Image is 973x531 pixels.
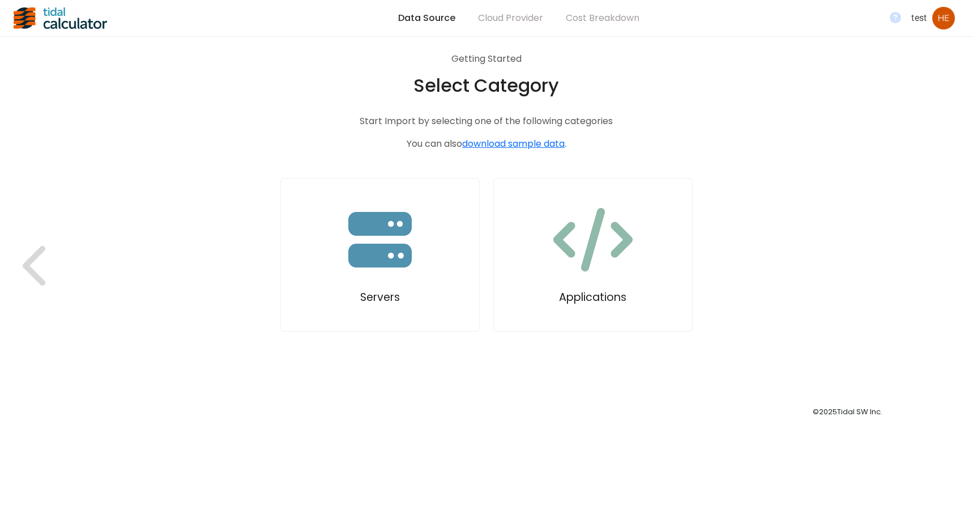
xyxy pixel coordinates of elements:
[462,137,565,151] a: download sample data
[911,11,927,25] div: test
[360,283,400,313] span: Servers
[235,114,738,128] span: Start Import by selecting one of the following categories
[813,406,882,418] span: © 2025 Tidal SW Inc.
[493,178,693,332] button: Applications
[14,1,220,36] a: home
[235,52,738,66] span: Getting Started
[559,283,626,313] span: Applications
[932,7,955,29] img: user-data
[907,3,959,33] button: testuser-data
[280,178,480,332] button: Servers
[235,75,738,96] h1: Select Category
[890,11,907,25] a: FAQ
[235,137,738,151] span: You can also .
